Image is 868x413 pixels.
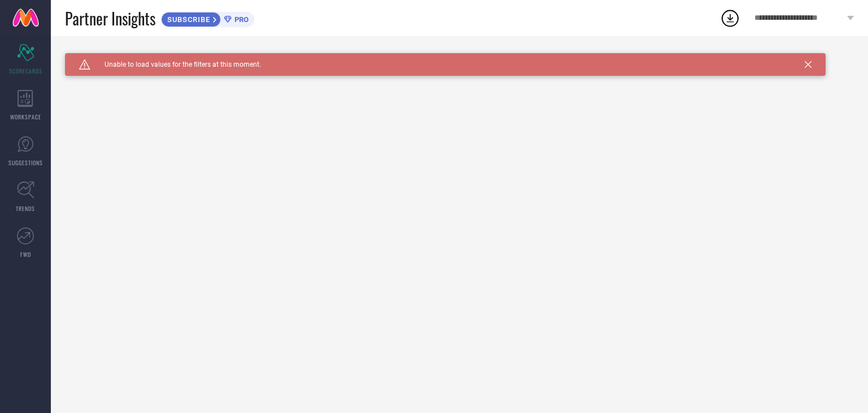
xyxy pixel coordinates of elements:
span: TRENDS [16,204,35,213]
span: SCORECARDS [9,67,42,75]
span: SUGGESTIONS [8,158,43,167]
span: SUBSCRIBE [162,15,213,24]
a: SUBSCRIBEPRO [161,9,254,27]
span: Unable to load values for the filters at this moment. [90,61,261,68]
div: Unable to load filters at this moment. Please try later. [65,53,854,62]
div: Open download list [720,8,740,28]
span: WORKSPACE [10,113,41,121]
span: PRO [232,15,249,24]
span: FWD [20,250,31,259]
span: Partner Insights [65,7,155,30]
